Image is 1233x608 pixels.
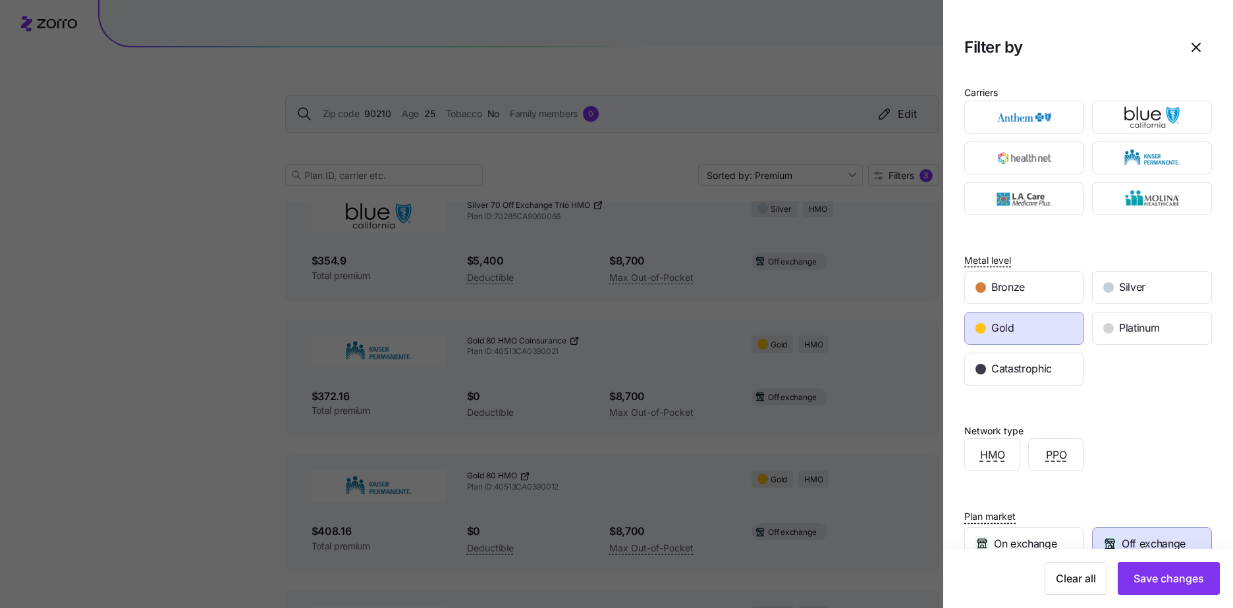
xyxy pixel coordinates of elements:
[964,510,1016,523] span: Plan market
[1119,279,1145,295] span: Silver
[964,424,1024,438] div: Network type
[964,37,1023,57] h1: Filter by
[991,361,1052,377] span: Catastrophic
[1119,320,1159,336] span: Platinum
[976,104,1073,130] img: Anthem
[964,86,998,100] div: Carriers
[964,254,1011,267] span: Metal level
[1045,562,1107,595] button: Clear all
[1046,447,1067,463] span: PPO
[1134,570,1204,586] span: Save changes
[991,320,1014,336] span: Gold
[1118,562,1220,595] button: Save changes
[1104,145,1201,171] img: Kaiser Permanente
[976,186,1073,212] img: L.A. Care Health Plan
[1056,570,1096,586] span: Clear all
[1122,536,1186,552] span: Off exchange
[1104,104,1201,130] img: BlueShield of California
[1104,186,1201,212] img: Molina
[980,447,1005,463] span: HMO
[994,536,1056,552] span: On exchange
[991,279,1025,295] span: Bronze
[976,145,1073,171] img: Health Net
